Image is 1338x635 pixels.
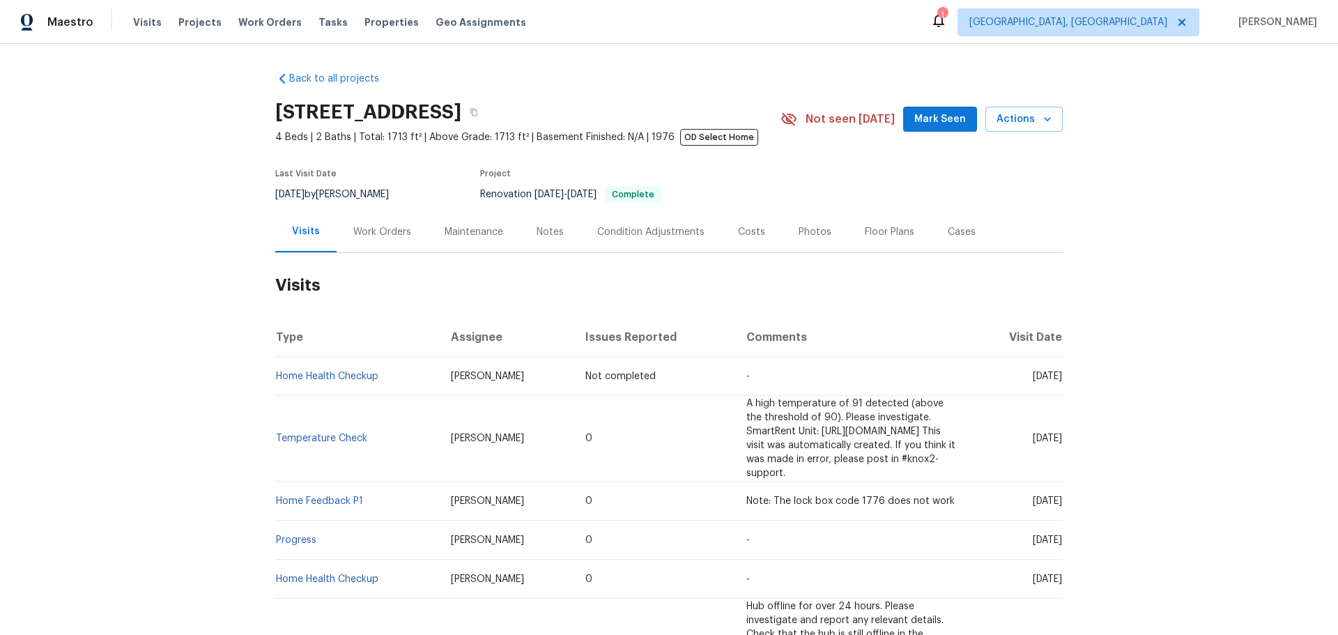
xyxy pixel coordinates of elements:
[680,129,758,146] span: OD Select Home
[1033,496,1062,506] span: [DATE]
[451,574,524,584] span: [PERSON_NAME]
[971,318,1063,357] th: Visit Date
[1033,574,1062,584] span: [DATE]
[480,190,661,199] span: Renovation
[275,186,406,203] div: by [PERSON_NAME]
[585,496,592,506] span: 0
[746,574,750,584] span: -
[1233,15,1317,29] span: [PERSON_NAME]
[440,318,575,357] th: Assignee
[574,318,735,357] th: Issues Reported
[746,535,750,545] span: -
[735,318,971,357] th: Comments
[480,169,511,178] span: Project
[445,225,503,239] div: Maintenance
[806,112,895,126] span: Not seen [DATE]
[461,100,486,125] button: Copy Address
[985,107,1063,132] button: Actions
[606,190,660,199] span: Complete
[276,434,367,443] a: Temperature Check
[275,130,780,144] span: 4 Beds | 2 Baths | Total: 1713 ft² | Above Grade: 1713 ft² | Basement Finished: N/A | 1976
[537,225,564,239] div: Notes
[903,107,977,132] button: Mark Seen
[1033,372,1062,381] span: [DATE]
[1033,535,1062,545] span: [DATE]
[276,496,363,506] a: Home Feedback P1
[746,372,750,381] span: -
[799,225,831,239] div: Photos
[451,535,524,545] span: [PERSON_NAME]
[914,111,966,128] span: Mark Seen
[997,111,1052,128] span: Actions
[276,574,378,584] a: Home Health Checkup
[238,15,302,29] span: Work Orders
[276,535,316,545] a: Progress
[746,496,955,506] span: Note: The lock box code 1776 does not work
[178,15,222,29] span: Projects
[535,190,564,199] span: [DATE]
[937,8,947,22] div: 1
[364,15,419,29] span: Properties
[746,399,955,478] span: A high temperature of 91 detected (above the threshold of 90). Please investigate. SmartRent Unit...
[275,190,305,199] span: [DATE]
[451,372,524,381] span: [PERSON_NAME]
[353,225,411,239] div: Work Orders
[597,225,705,239] div: Condition Adjustments
[1033,434,1062,443] span: [DATE]
[969,15,1167,29] span: [GEOGRAPHIC_DATA], [GEOGRAPHIC_DATA]
[865,225,914,239] div: Floor Plans
[436,15,526,29] span: Geo Assignments
[585,434,592,443] span: 0
[276,372,378,381] a: Home Health Checkup
[535,190,597,199] span: -
[585,372,656,381] span: Not completed
[275,253,1063,318] h2: Visits
[133,15,162,29] span: Visits
[585,535,592,545] span: 0
[585,574,592,584] span: 0
[738,225,765,239] div: Costs
[451,496,524,506] span: [PERSON_NAME]
[948,225,976,239] div: Cases
[451,434,524,443] span: [PERSON_NAME]
[567,190,597,199] span: [DATE]
[275,105,461,119] h2: [STREET_ADDRESS]
[292,224,320,238] div: Visits
[275,72,409,86] a: Back to all projects
[275,169,337,178] span: Last Visit Date
[318,17,348,27] span: Tasks
[47,15,93,29] span: Maestro
[275,318,440,357] th: Type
